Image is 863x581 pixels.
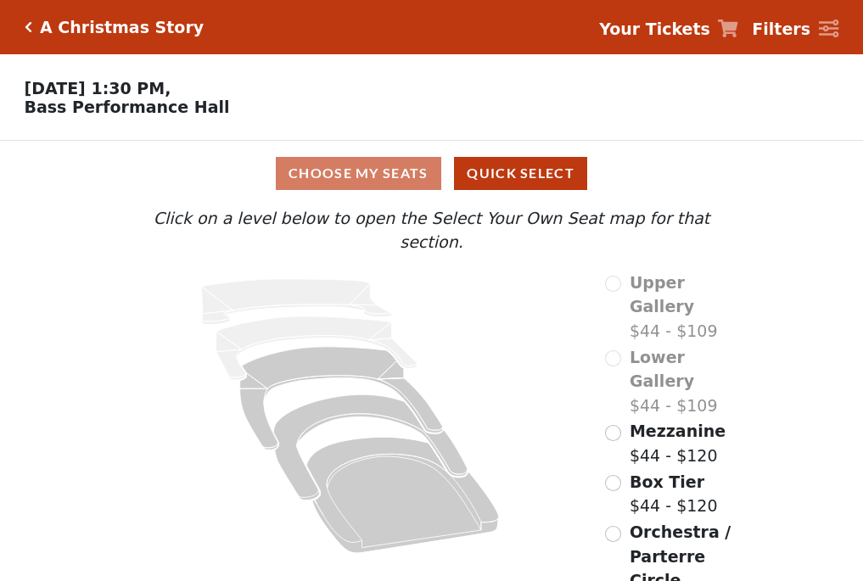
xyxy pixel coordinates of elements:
[630,422,726,440] span: Mezzanine
[630,348,694,391] span: Lower Gallery
[216,316,417,380] path: Lower Gallery - Seats Available: 0
[454,157,587,190] button: Quick Select
[599,20,710,38] strong: Your Tickets
[630,271,743,344] label: $44 - $109
[202,279,392,325] path: Upper Gallery - Seats Available: 0
[630,472,704,491] span: Box Tier
[25,21,32,33] a: Click here to go back to filters
[599,17,738,42] a: Your Tickets
[120,206,743,254] p: Click on a level below to open the Select Your Own Seat map for that section.
[40,18,204,37] h5: A Christmas Story
[630,345,743,418] label: $44 - $109
[752,17,838,42] a: Filters
[630,419,726,467] label: $44 - $120
[630,273,694,316] span: Upper Gallery
[752,20,810,38] strong: Filters
[307,437,500,553] path: Orchestra / Parterre Circle - Seats Available: 93
[630,470,718,518] label: $44 - $120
